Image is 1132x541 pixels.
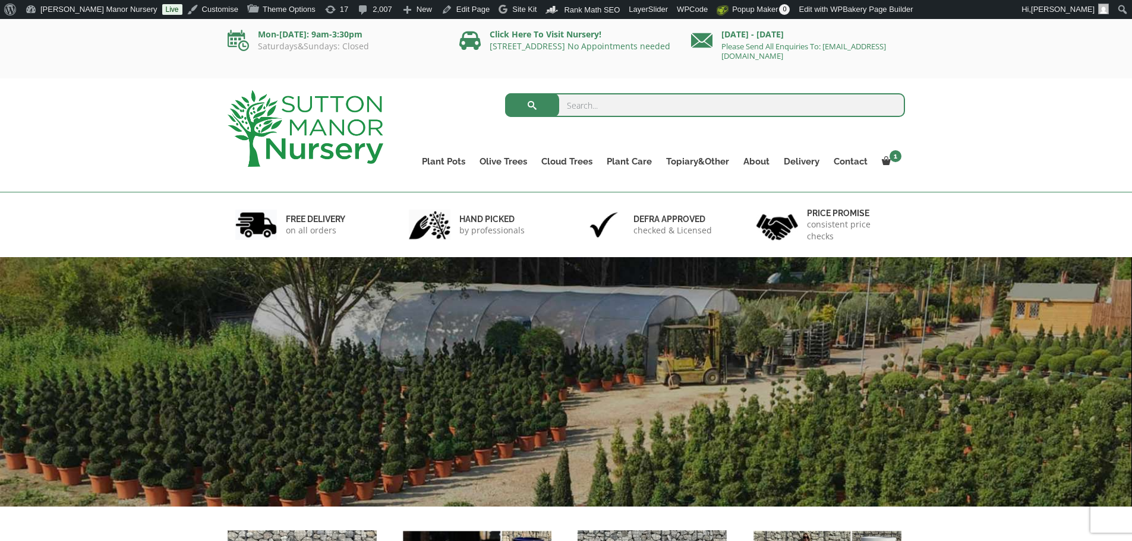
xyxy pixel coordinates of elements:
p: by professionals [459,224,525,236]
span: Rank Math SEO [564,5,620,14]
a: Live [162,4,182,15]
p: Saturdays&Sundays: Closed [228,42,442,51]
span: Site Kit [512,5,537,14]
a: Delivery [777,153,827,170]
a: Plant Pots [415,153,472,170]
p: [DATE] - [DATE] [691,27,905,42]
span: [PERSON_NAME] [1031,5,1095,14]
a: 1 [875,153,905,170]
h6: Defra approved [633,214,712,224]
img: 4.jpg [756,207,798,243]
a: Please Send All Enquiries To: [EMAIL_ADDRESS][DOMAIN_NAME] [721,41,886,61]
h6: FREE DELIVERY [286,214,345,224]
h6: Price promise [807,208,897,219]
span: 1 [890,150,901,162]
h6: hand picked [459,214,525,224]
img: 2.jpg [409,210,450,240]
img: 1.jpg [235,210,277,240]
a: Plant Care [600,153,659,170]
a: Olive Trees [472,153,534,170]
p: Mon-[DATE]: 9am-3:30pm [228,27,442,42]
img: 3.jpg [583,210,625,240]
img: logo [228,90,383,167]
a: Cloud Trees [534,153,600,170]
p: on all orders [286,224,345,236]
span: 0 [779,4,790,15]
a: [STREET_ADDRESS] No Appointments needed [490,40,670,52]
p: checked & Licensed [633,224,712,236]
p: consistent price checks [807,219,897,242]
a: About [736,153,777,170]
a: Topiary&Other [659,153,736,170]
a: Click Here To Visit Nursery! [490,29,601,40]
a: Contact [827,153,875,170]
input: Search... [505,93,905,117]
